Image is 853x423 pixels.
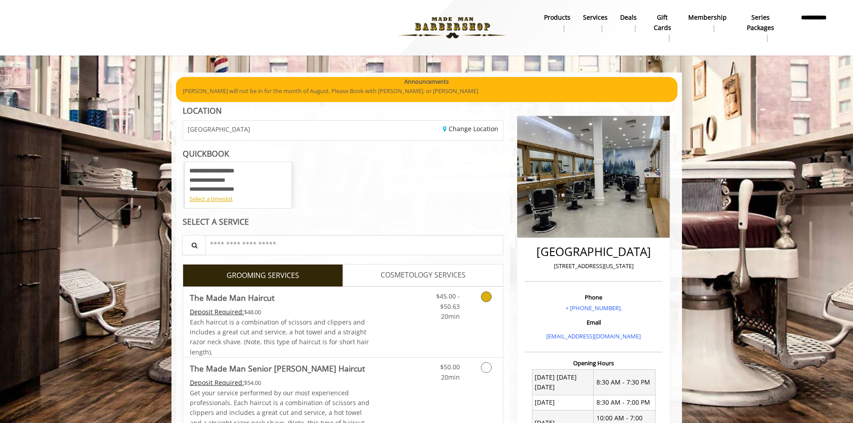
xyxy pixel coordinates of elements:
b: Series packages [739,13,782,33]
a: [EMAIL_ADDRESS][DOMAIN_NAME] [546,332,641,340]
a: + [PHONE_NUMBER]. [566,304,622,312]
div: $48.00 [190,307,370,317]
b: gift cards [649,13,676,33]
h3: Opening Hours [525,360,662,366]
span: $45.00 - $50.63 [436,292,460,310]
b: The Made Man Senior [PERSON_NAME] Haircut [190,362,365,375]
span: 20min [441,373,460,381]
p: [STREET_ADDRESS][US_STATE] [527,261,660,271]
b: Membership [688,13,727,22]
div: Select a timeslot [189,194,287,204]
span: GROOMING SERVICES [227,270,299,282]
span: COSMETOLOGY SERVICES [381,269,466,281]
b: products [544,13,570,22]
td: 8:30 AM - 7:00 PM [594,395,656,410]
button: Service Search [182,235,206,255]
a: MembershipMembership [682,11,733,34]
td: 8:30 AM - 7:30 PM [594,370,656,395]
a: ServicesServices [577,11,614,34]
h3: Email [527,319,660,325]
b: QUICKBOOK [183,148,229,159]
div: $54.00 [190,378,370,388]
a: DealsDeals [614,11,643,34]
span: Each haircut is a combination of scissors and clippers and includes a great cut and service, a ho... [190,318,369,356]
p: [PERSON_NAME] will not be in for the month of August. Please Book with [PERSON_NAME], or [PERSON_... [183,86,671,96]
b: Announcements [404,77,449,86]
a: Change Location [443,124,498,133]
span: This service needs some Advance to be paid before we block your appointment [190,308,244,316]
td: [DATE] [532,395,594,410]
a: Gift cardsgift cards [643,11,682,44]
span: This service needs some Advance to be paid before we block your appointment [190,378,244,387]
img: Made Man Barbershop logo [391,3,514,52]
b: Deals [620,13,637,22]
span: 20min [441,312,460,320]
span: $50.00 [440,363,460,371]
h2: [GEOGRAPHIC_DATA] [527,245,660,258]
a: Productsproducts [538,11,577,34]
span: [GEOGRAPHIC_DATA] [188,126,250,132]
b: The Made Man Haircut [190,291,274,304]
b: LOCATION [183,105,222,116]
a: Series packagesSeries packages [733,11,788,44]
div: SELECT A SERVICE [183,218,504,226]
h3: Phone [527,294,660,300]
b: Services [583,13,608,22]
td: [DATE] [DATE] [DATE] [532,370,594,395]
